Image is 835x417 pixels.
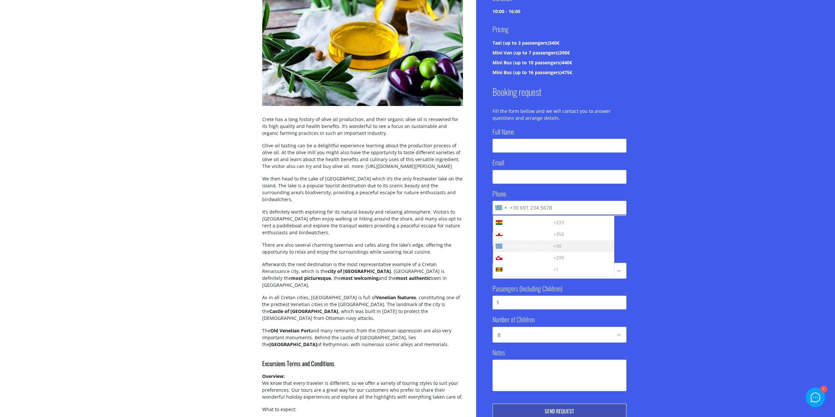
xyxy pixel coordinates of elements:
p: We know that every traveler is different, so we offer a variety of touring styles to suit your pr... [262,373,463,406]
span: +299 [553,255,564,261]
input: +30 691 234 5678 [492,201,626,215]
strong: Venetian features [376,294,416,301]
span: 0 [493,327,626,343]
p: Crete has a long history of olive oil production, and their organic olive oil is renowned for its... [262,116,463,142]
span: +30 [553,243,561,249]
strong: Overview: [262,373,285,379]
strong: most welcoming [341,275,379,281]
ul: List of countries [493,216,614,276]
input: dd-mm-yyyy [492,232,558,246]
p: We then head to the Lake of [GEOGRAPHIC_DATA] which it’s the only freshwater lake on the island. ... [262,175,463,208]
label: Passengers (Including Children) [492,284,565,293]
span: 340€ [549,40,559,46]
label: Phone [492,189,509,198]
div: 1 [820,386,827,393]
p: It’s definitely worth exploring for its natural beauty and relaxing atmosphere. Visitors to [GEOG... [262,208,463,241]
strong: [GEOGRAPHIC_DATA] [269,341,317,347]
strong: city of [GEOGRAPHIC_DATA] [328,268,391,274]
span: [GEOGRAPHIC_DATA] [505,266,551,273]
strong: Castle of [GEOGRAPHIC_DATA] [269,308,338,314]
p: There are also several charming tavernas and cafes along the lake’s edge, offering the opportunit... [262,241,463,261]
strong: most authentic [396,275,430,281]
label: Number of Children [492,315,535,324]
span: +233 [553,219,564,226]
div: Mini Bus (up to 10 passengers) [492,58,626,68]
p: The and many remnants from the Ottoman oppression are also very important monuments. Behind the c... [262,327,463,353]
h3: Pricing [492,24,626,38]
label: Notes [492,348,505,357]
div: 10:00 - 16:00 [492,7,626,16]
span: +350 [553,231,564,238]
h2: Booking request [492,85,626,108]
span: [GEOGRAPHIC_DATA] [505,231,551,238]
label: Full Name [492,127,517,136]
p: Olive oil tasting can be a delightful experience learning about the production process of olive o... [262,142,463,175]
span: 440€ [562,59,572,66]
span: [GEOGRAPHIC_DATA] [505,255,551,261]
span: [GEOGRAPHIC_DATA] [505,219,551,226]
label: Preferred Vehicle Type [492,251,546,260]
div: Mini Van (up to 7 passengers) [492,48,626,58]
div: Mini Bus (up to 16 passengers) [492,68,626,77]
h3: Excursions Terms and Conditions [262,359,463,373]
span: 475€ [562,69,572,75]
span: 390€ [559,50,570,56]
span: [GEOGRAPHIC_DATA] [505,243,551,249]
p: Afterwards the next destination is the most representative example of a Cretan Renaissance city, ... [262,261,463,294]
strong: most picturesque [291,275,331,281]
p: As in all Cretan cities, [GEOGRAPHIC_DATA] is full of , constituting one of the prettiest Venetia... [262,294,463,327]
div: Taxi (up to 3 passengers) [492,38,626,48]
p: Fill the form bellow and we will contact you to answer questions and arrange details. [492,108,626,127]
div: Selected country [493,201,509,214]
label: Email [492,158,507,167]
label: Date [492,220,505,229]
span: +1 [553,266,559,273]
strong: Old Venetian Port [270,327,311,334]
